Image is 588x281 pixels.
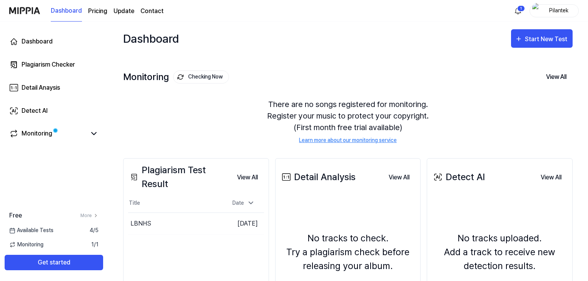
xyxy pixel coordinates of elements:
img: 알림 [513,6,523,15]
button: 알림1 [512,5,524,17]
div: Monitoring [22,129,52,138]
button: Start New Test [511,29,573,48]
a: Dashboard [5,32,103,51]
div: No tracks to check. Try a plagiarism check before releasing your album. [280,231,416,273]
div: LBNHS [130,219,151,228]
a: View All [535,169,568,185]
div: Detail Anaysis [22,83,60,92]
button: Get started [5,255,103,270]
div: Dashboard [22,37,53,46]
div: Start New Test [525,34,569,44]
a: Detect AI [5,102,103,120]
a: Plagiarism Checker [5,55,103,74]
td: [DATE] [223,212,264,234]
div: There are no songs registered for monitoring. Register your music to protect your copyright. (Fir... [123,89,573,154]
div: Monitoring [123,70,229,84]
span: Monitoring [9,241,43,249]
img: profile [532,3,541,18]
a: Detail Anaysis [5,79,103,97]
div: Plagiarism Checker [22,60,75,69]
a: Update [114,7,134,16]
a: Contact [140,7,164,16]
div: 1 [517,5,525,12]
div: Date [229,197,258,209]
button: View All [535,170,568,185]
a: Dashboard [51,0,82,22]
button: Checking Now [173,70,229,84]
button: View All [231,170,264,185]
a: Pricing [88,7,107,16]
div: Detect AI [432,170,485,184]
th: Title [128,194,223,212]
a: View All [231,169,264,185]
span: Available Tests [9,226,53,234]
button: View All [383,170,416,185]
div: Dashboard [123,29,179,48]
span: Free [9,211,22,220]
a: Monitoring [9,129,86,138]
div: No tracks uploaded. Add a track to receive new detection results. [432,231,568,273]
button: profilePilantek [530,4,579,17]
div: Detect AI [22,106,48,115]
div: Plagiarism Test Result [128,163,231,191]
div: Detail Analysis [280,170,356,184]
a: Learn more about our monitoring service [299,136,397,144]
span: 1 / 1 [91,241,99,249]
a: View All [383,169,416,185]
span: 4 / 5 [90,226,99,234]
a: More [80,212,99,219]
img: monitoring Icon [177,74,184,80]
div: Pilantek [544,6,574,15]
button: View All [540,69,573,85]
